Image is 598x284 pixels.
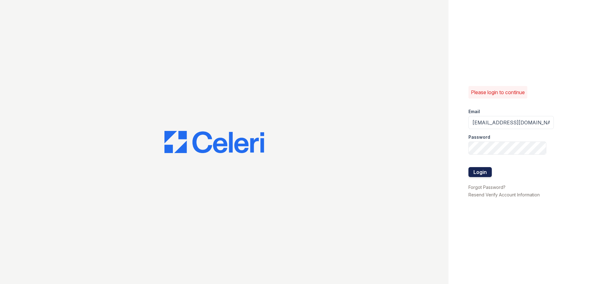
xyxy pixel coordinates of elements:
a: Forgot Password? [468,185,505,190]
img: CE_Logo_Blue-a8612792a0a2168367f1c8372b55b34899dd931a85d93a1a3d3e32e68fde9ad4.png [164,131,264,153]
label: Password [468,134,490,140]
p: Please login to continue [471,89,525,96]
label: Email [468,108,480,115]
button: Login [468,167,492,177]
a: Resend Verify Account Information [468,192,540,197]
